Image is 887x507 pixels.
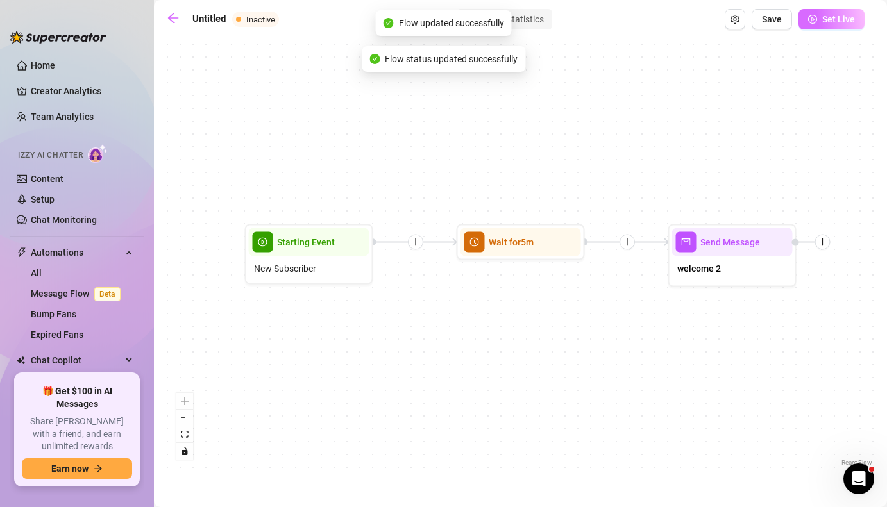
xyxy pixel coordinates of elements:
[489,235,534,249] span: Wait for 5m
[22,415,132,453] span: Share [PERSON_NAME] with a friend, and earn unlimited rewards
[457,224,585,260] div: clock-circleWait for5m
[167,12,180,24] span: arrow-left
[17,356,25,365] img: Chat Copilot
[31,242,122,263] span: Automations
[31,81,133,101] a: Creator Analytics
[277,235,335,249] span: Starting Event
[10,31,106,44] img: logo-BBDzfeDw.svg
[94,464,103,473] span: arrow-right
[725,9,745,29] button: Open Exit Rules
[31,268,42,278] a: All
[31,329,83,340] a: Expired Fans
[676,232,697,253] span: mail
[31,60,55,71] a: Home
[411,238,420,247] span: plus
[31,194,55,204] a: Setup
[385,52,518,66] span: Flow status updated successfully
[700,235,760,249] span: Send Message
[31,309,76,319] a: Bump Fans
[51,463,89,474] span: Earn now
[18,149,83,162] span: Izzy AI Chatter
[31,112,94,122] a: Team Analytics
[31,350,122,370] span: Chat Copilot
[22,385,132,410] span: 🎁 Get $100 in AI Messages
[31,215,97,225] a: Chat Monitoring
[192,13,226,24] strong: Untitled
[818,238,827,247] span: plus
[167,12,186,27] a: arrow-left
[668,224,797,287] div: mailSend Messagewelcome 2
[246,15,275,24] span: Inactive
[176,393,193,460] div: React Flow controls
[752,9,792,29] button: Save Flow
[31,174,63,184] a: Content
[500,10,551,28] div: Statistics
[677,262,721,276] span: welcome 2
[841,459,872,466] a: React Flow attribution
[176,410,193,426] button: zoom out
[822,14,855,24] span: Set Live
[31,288,126,299] a: Message FlowBeta
[464,232,485,253] span: clock-circle
[176,443,193,460] button: toggle interactivity
[245,224,373,285] div: play-circleStarting EventNew Subscriber
[808,15,817,24] span: play-circle
[17,247,27,258] span: thunderbolt
[623,238,632,247] span: plus
[369,54,380,64] span: check-circle
[94,287,121,301] span: Beta
[843,463,874,494] iframe: Intercom live chat
[88,144,108,163] img: AI Chatter
[384,18,394,28] span: check-circle
[731,15,739,24] span: setting
[254,262,316,276] span: New Subscriber
[457,9,552,29] div: segmented control
[22,458,132,479] button: Earn nowarrow-right
[176,426,193,443] button: fit view
[798,9,865,29] button: Set Live
[399,16,504,30] span: Flow updated successfully
[253,232,273,253] span: play-circle
[762,14,782,24] span: Save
